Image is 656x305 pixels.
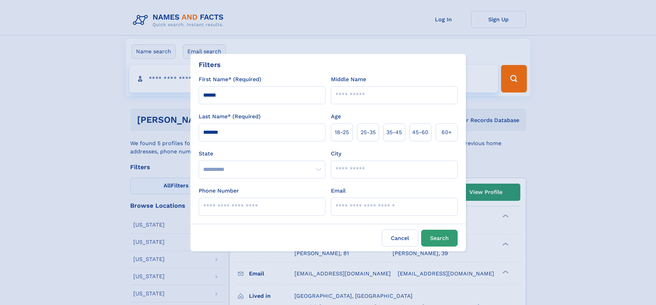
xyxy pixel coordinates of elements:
label: Phone Number [199,187,239,195]
span: 35‑45 [386,128,402,137]
button: Search [421,230,458,247]
div: Filters [199,59,221,70]
label: Cancel [382,230,418,247]
label: Email [331,187,346,195]
span: 45‑60 [412,128,428,137]
label: Middle Name [331,75,366,84]
span: 60+ [441,128,452,137]
label: State [199,150,325,158]
label: Last Name* (Required) [199,112,261,121]
span: 25‑35 [361,128,376,137]
label: Age [331,112,341,121]
span: 18‑25 [335,128,349,137]
label: First Name* (Required) [199,75,261,84]
label: City [331,150,341,158]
